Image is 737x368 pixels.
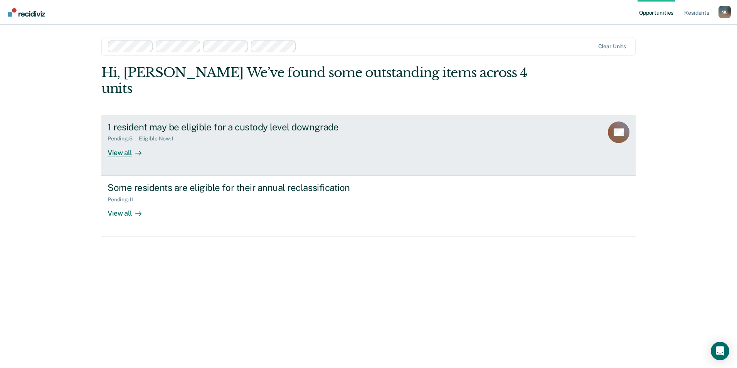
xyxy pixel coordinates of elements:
[108,182,378,193] div: Some residents are eligible for their annual reclassification
[718,6,731,18] div: M B
[101,65,529,96] div: Hi, [PERSON_NAME] We’ve found some outstanding items across 4 units
[8,8,45,17] img: Recidiviz
[108,203,151,218] div: View all
[108,135,139,142] div: Pending : 5
[101,115,636,176] a: 1 resident may be eligible for a custody level downgradePending:5Eligible Now:1View all
[101,176,636,236] a: Some residents are eligible for their annual reclassificationPending:11View all
[711,342,729,360] div: Open Intercom Messenger
[108,122,378,133] div: 1 resident may be eligible for a custody level downgrade
[718,6,731,18] button: Profile dropdown button
[139,135,180,142] div: Eligible Now : 1
[108,196,140,203] div: Pending : 11
[108,142,151,157] div: View all
[598,43,626,50] div: Clear units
